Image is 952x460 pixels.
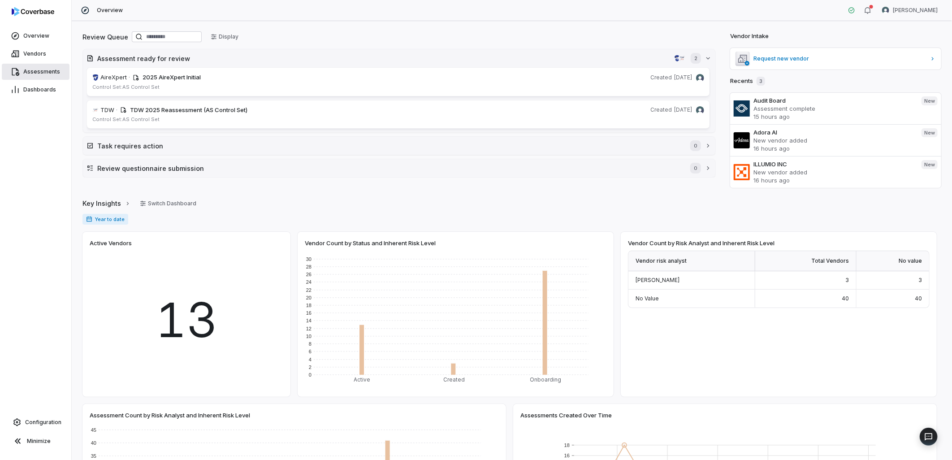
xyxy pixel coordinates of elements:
a: airexpert.netAireXpert· 2025 AireXpert InitialCreated[DATE]Raquel Wilson avatarControl Set:AS Con... [87,67,710,96]
span: 3 [757,77,765,86]
text: 4 [309,357,312,362]
text: 16 [564,453,570,458]
text: 0 [309,372,312,378]
span: · [129,73,130,82]
button: Display [205,30,244,43]
img: Raquel Wilson avatar [696,74,704,82]
h3: ILLUMIO INC [753,160,914,168]
a: Vendors [2,46,69,62]
span: Key Insights [82,199,121,208]
span: Control Set: AS Control Set [92,84,160,90]
text: 2 [309,365,312,370]
span: Overview [97,7,123,14]
img: Raquel Wilson avatar [882,7,889,14]
button: Minimize [4,432,68,450]
a: Configuration [4,414,68,430]
span: 40 [915,295,922,302]
span: New [922,96,938,105]
span: Created [650,74,672,81]
span: [PERSON_NAME] [636,277,679,283]
text: 45 [91,427,96,433]
span: · [116,106,117,115]
span: Created [650,106,672,113]
span: New [922,160,938,169]
span: 2 [691,53,701,64]
span: New [922,128,938,137]
span: Vendor Count by Status and Inherent Risk Level [305,239,436,247]
div: Vendor risk analyst [628,251,755,271]
button: Assessment ready for reviewairexpert.nettdwandco.com2 [83,49,715,67]
a: Key Insights [82,194,131,213]
span: Configuration [25,419,61,426]
span: No Value [636,295,659,302]
text: 14 [306,318,312,323]
a: Dashboards [2,82,69,98]
div: No value [857,251,929,271]
span: Vendor Count by Risk Analyst and Inherent Risk Level [628,239,775,247]
span: AireXpert [100,73,127,82]
div: Total Vendors [755,251,857,271]
a: Audit BoardAssessment complete15 hours agoNew [730,93,941,124]
h2: Review questionnaire submission [97,164,681,173]
h2: Task requires action [97,141,681,151]
h2: Assessment ready for review [97,54,671,63]
span: Year to date [82,214,128,225]
h2: Vendor Intake [730,32,769,41]
text: 28 [306,264,312,269]
text: 22 [306,287,312,293]
button: Task requires action0 [83,137,715,155]
span: Active Vendors [90,239,132,247]
span: 0 [690,163,701,174]
h2: Recents [730,77,765,86]
text: 40 [91,440,96,446]
text: 20 [306,295,312,300]
text: 8 [309,341,312,347]
button: Key Insights [80,194,134,213]
a: tdwandco.comTDW· TDW 2025 Reassessment (AS Control Set)Created[DATE]Raquel Wilson avatarControl S... [87,100,710,129]
svg: Date range for report [86,216,92,222]
span: 0 [690,140,701,151]
span: Request new vendor [753,55,926,62]
span: TDW [100,106,114,115]
span: TDW 2025 Reassessment (AS Control Set) [130,106,247,113]
a: ILLUMIO INCNew vendor added16 hours agoNew [730,156,941,188]
span: Minimize [27,438,51,445]
a: Adora AINew vendor added16 hours agoNew [730,124,941,156]
span: [DATE] [674,106,692,113]
span: Control Set: AS Control Set [92,116,160,122]
text: 35 [91,453,96,459]
span: [DATE] [674,74,692,81]
p: Assessment complete [753,104,914,113]
span: [PERSON_NAME] [893,7,938,14]
span: Dashboards [23,86,56,93]
text: 10 [306,334,312,339]
text: 24 [306,279,312,285]
p: 16 hours ago [753,176,914,184]
p: 15 hours ago [753,113,914,121]
span: Assessments [23,68,60,75]
p: 16 hours ago [753,144,914,152]
p: New vendor added [753,168,914,176]
text: 12 [306,326,312,331]
button: Switch Dashboard [134,197,202,210]
span: Vendors [23,50,46,57]
a: Overview [2,28,69,44]
text: 18 [564,443,570,448]
span: 3 [918,277,922,283]
h2: Review Queue [82,32,128,42]
img: Raquel Wilson avatar [696,106,704,114]
a: Assessments [2,64,69,80]
text: 18 [306,303,312,308]
h3: Audit Board [753,96,914,104]
text: 30 [306,256,312,262]
span: Assessment Count by Risk Analyst and Inherent Risk Level [90,411,250,419]
span: 3 [845,277,849,283]
img: logo-D7KZi-bG.svg [12,7,54,16]
button: Review questionnaire submission0 [83,159,715,177]
text: 6 [309,349,312,354]
p: New vendor added [753,136,914,144]
text: 16 [306,310,312,316]
span: Overview [23,32,49,39]
a: Request new vendor [730,48,941,69]
span: Assessments Created Over Time [520,411,612,419]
